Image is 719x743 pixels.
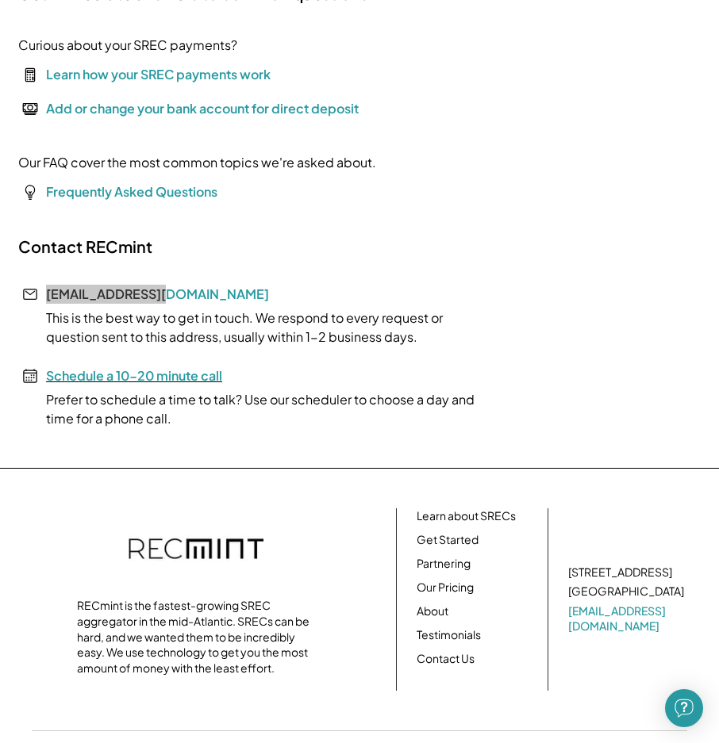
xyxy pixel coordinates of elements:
[417,603,448,619] a: About
[46,183,217,200] a: Frequently Asked Questions
[417,532,479,548] a: Get Started
[18,153,376,172] div: Our FAQ cover the most common topics we're asked about.
[568,584,684,599] div: [GEOGRAPHIC_DATA]
[46,99,359,118] div: Add or change your bank account for direct deposit
[417,556,471,572] a: Partnering
[77,598,315,676] div: RECmint is the fastest-growing SREC aggregator in the mid-Atlantic. SRECs can be hard, and we wan...
[18,390,494,428] div: Prefer to schedule a time to talk? Use our scheduler to choose a day and time for a phone call.
[129,523,263,578] img: recmint-logotype%403x.png
[18,36,237,55] div: Curious about your SREC payments?
[417,508,516,524] a: Learn about SRECs
[417,651,475,667] a: Contact Us
[46,65,271,84] div: Learn how your SREC payments work
[417,580,474,596] a: Our Pricing
[46,285,269,302] a: [EMAIL_ADDRESS][DOMAIN_NAME]
[568,603,687,634] a: [EMAIL_ADDRESS][DOMAIN_NAME]
[46,367,222,384] a: Schedule a 10-20 minute call
[665,689,703,727] div: Open Intercom Messenger
[18,308,494,347] div: This is the best way to get in touch. We respond to every request or question sent to this addres...
[417,627,481,643] a: Testimonials
[568,565,672,580] div: [STREET_ADDRESS]
[18,236,152,257] h2: Contact RECmint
